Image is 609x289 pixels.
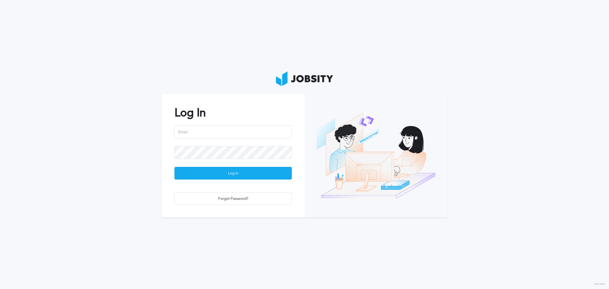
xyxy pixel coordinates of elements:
div: Forgot Password? [175,193,291,205]
label: Version: [594,282,606,286]
button: Log In [174,167,292,180]
input: Email [174,126,292,138]
h2: Log In [174,106,292,119]
button: Forgot Password? [174,192,292,205]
